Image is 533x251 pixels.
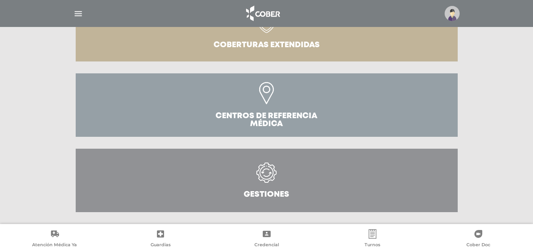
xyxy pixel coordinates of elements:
h3: Coberturas Extendidas [214,41,320,49]
span: Credencial [254,242,279,249]
a: Centros de Referencia Médica [76,73,458,137]
a: Gestiones [76,149,458,212]
h3: Centros de Referencia Médica [213,112,320,128]
a: Credencial [214,229,319,249]
h3: Gestiones [244,191,289,199]
a: Atención Médica Ya [2,229,107,249]
span: Cober Doc [466,242,490,249]
a: Turnos [319,229,425,249]
img: logo_cober_home-white.png [242,4,283,23]
span: Guardias [151,242,171,249]
a: Guardias [107,229,213,249]
a: Cober Doc [426,229,531,249]
img: Cober_menu-lines-white.svg [73,9,83,19]
span: Turnos [365,242,380,249]
span: Atención Médica Ya [32,242,77,249]
img: profile-placeholder.svg [445,6,460,21]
